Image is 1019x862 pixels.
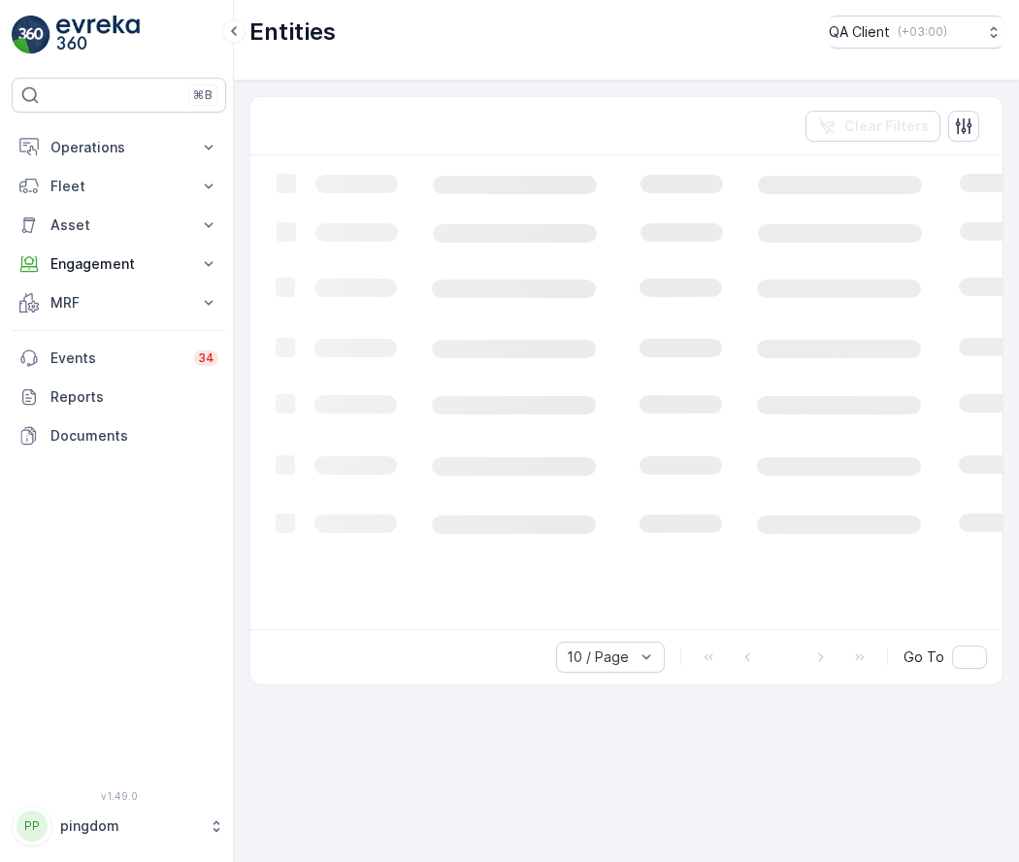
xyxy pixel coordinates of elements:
p: ( +03:00 ) [898,24,947,40]
button: MRF [12,283,226,322]
a: Reports [12,378,226,416]
p: Asset [50,215,187,235]
span: Go To [904,647,944,667]
p: Entities [249,17,336,48]
button: Fleet [12,167,226,206]
button: QA Client(+03:00) [829,16,1003,49]
p: Reports [50,387,218,407]
p: ⌘B [193,87,213,103]
p: Events [50,348,182,368]
a: Events34 [12,339,226,378]
p: Documents [50,426,218,446]
p: MRF [50,293,187,313]
div: PP [16,811,48,842]
p: QA Client [829,22,890,42]
a: Documents [12,416,226,455]
img: logo_light-DOdMpM7g.png [56,16,140,54]
span: v 1.49.0 [12,790,226,802]
img: logo [12,16,50,54]
p: Clear Filters [844,116,929,136]
p: Fleet [50,177,187,196]
p: 34 [198,350,214,366]
p: pingdom [60,816,199,836]
button: Clear Filters [805,111,940,142]
button: Asset [12,206,226,245]
p: Operations [50,138,187,157]
button: Engagement [12,245,226,283]
button: PPpingdom [12,806,226,846]
button: Operations [12,128,226,167]
p: Engagement [50,254,187,274]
